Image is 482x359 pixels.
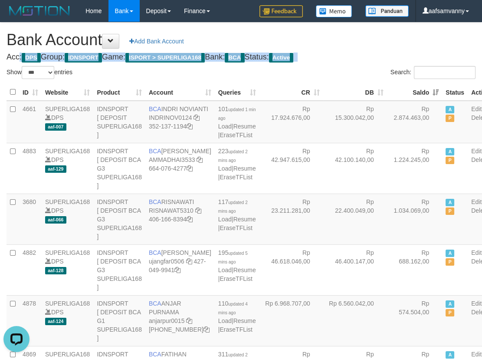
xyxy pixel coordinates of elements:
span: BCA [149,300,161,307]
span: Paused [446,207,454,215]
a: Copy RISNAWAT5310 to clipboard [195,207,201,214]
td: DPS [42,143,94,194]
a: SUPERLIGA168 [45,198,90,205]
a: Load [218,123,232,130]
span: Paused [446,258,454,266]
a: Resume [233,123,256,130]
td: [PERSON_NAME] 427-049-9941 [145,244,215,295]
a: Edit [471,148,482,155]
span: updated 4 mins ago [218,302,248,315]
td: DPS [42,244,94,295]
td: Rp 2.874.463,00 [387,101,443,143]
td: RISNAWATI 406-166-8394 [145,194,215,244]
span: aaf-129 [45,165,66,173]
a: Edit [471,249,482,256]
a: Add Bank Account [124,34,189,49]
th: CR: activate to sort column ascending [259,84,323,101]
span: Paused [446,157,454,164]
a: Copy AMMADHAI3533 to clipboard [197,156,203,163]
td: Rp 42.947.615,00 [259,143,323,194]
a: EraseTFList [220,326,252,333]
span: DPS [22,53,41,63]
span: 195 [218,249,248,265]
span: 117 [218,198,248,214]
td: 4882 [19,244,42,295]
span: aaf-124 [45,318,66,325]
td: 4883 [19,143,42,194]
span: BCA [149,148,161,155]
th: DB: activate to sort column ascending [323,84,387,101]
td: DPS [42,295,94,346]
a: Copy 4270499941 to clipboard [174,267,180,273]
span: Active [446,250,454,257]
span: BCA [149,105,161,112]
span: 223 [218,148,248,163]
a: SUPERLIGA168 [45,105,90,112]
span: Active [446,199,454,206]
th: Queries: activate to sort column ascending [215,84,259,101]
td: Rp 46.400.147,00 [323,244,387,295]
th: Status [442,84,468,101]
span: Active [446,106,454,113]
span: IDNSPORT [65,53,102,63]
h1: Bank Account [7,31,475,49]
td: 3680 [19,194,42,244]
td: Rp 1.224.245,00 [387,143,443,194]
button: Open LiveChat chat widget [3,3,30,30]
th: Product: activate to sort column ascending [93,84,145,101]
span: Active [446,148,454,155]
h4: Acc: Group: Game: Bank: Status: [7,53,475,62]
span: ISPORT > SUPERLIGA168 [125,53,205,63]
td: IDNSPORT [ DEPOSIT SUPERLIGA168 ] [93,101,145,143]
span: aaf-128 [45,267,66,274]
td: 4878 [19,295,42,346]
td: Rp 42.100.140,00 [323,143,387,194]
img: MOTION_logo.png [7,4,72,17]
span: updated 2 mins ago [218,149,248,163]
span: | | [218,148,256,181]
a: EraseTFList [220,275,252,282]
span: aaf-007 [45,123,66,131]
span: updated 1 min ago [218,107,256,121]
a: Load [218,216,232,223]
td: Rp 688.162,00 [387,244,443,295]
a: SUPERLIGA168 [45,249,90,256]
span: BCA [225,53,244,63]
a: Copy 6640764277 to clipboard [187,165,193,172]
span: updated 5 mins ago [218,251,248,264]
td: ANJAR PURNAMA [PHONE_NUMBER] [145,295,215,346]
a: Resume [233,267,256,273]
label: Show entries [7,66,72,79]
th: Saldo: activate to sort column ascending [387,84,443,101]
a: anjarpur0015 [149,317,185,324]
a: EraseTFList [220,174,252,181]
td: Rp 574.504,00 [387,295,443,346]
span: updated 2 mins ago [218,200,248,214]
span: Active [446,300,454,308]
span: aaf-066 [45,216,66,224]
span: Active [269,53,294,63]
td: Rp 1.034.069,00 [387,194,443,244]
a: RISNAWAT5310 [149,207,193,214]
a: Load [218,165,232,172]
img: panduan.png [365,5,409,17]
a: INDRINOV0124 [149,114,192,121]
span: 110 [218,300,248,316]
label: Search: [390,66,475,79]
td: IDNSPORT [ DEPOSIT BCA G1 SUPERLIGA168 ] [93,295,145,346]
a: Edit [471,105,482,112]
a: Load [218,267,232,273]
a: Edit [471,351,482,358]
a: Copy 4062281620 to clipboard [203,326,210,333]
input: Search: [414,66,475,79]
td: Rp 6.968.707,00 [259,295,323,346]
span: Active [446,351,454,359]
a: SUPERLIGA168 [45,300,90,307]
a: Resume [233,216,256,223]
a: Resume [233,317,256,324]
a: Copy 3521371194 to clipboard [187,123,193,130]
span: BCA [149,198,161,205]
th: ID: activate to sort column ascending [19,84,42,101]
td: Rp 6.560.042,00 [323,295,387,346]
span: Paused [446,309,454,316]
